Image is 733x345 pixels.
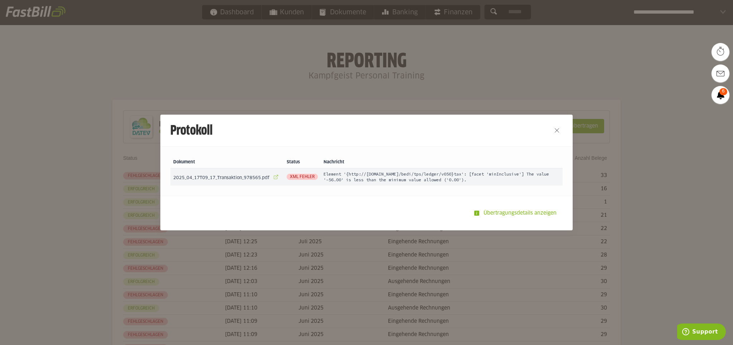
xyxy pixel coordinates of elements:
[677,324,726,341] iframe: Öffnet ein Widget, in dem Sie weitere Informationen finden
[173,176,270,180] span: 2025_04_17T09_17_Transaktion_978565.pdf
[719,88,727,95] span: 6
[284,157,321,168] th: Status
[321,157,563,168] th: Nachricht
[271,172,281,182] sl-icon-button: 2025_04_17T09_17_Transaktion_978565.pdf
[287,174,318,180] span: XML Fehler
[470,206,563,220] sl-button: Übertragungsdetails anzeigen
[170,157,284,168] th: Dokument
[712,86,729,104] a: 6
[321,168,563,186] td: Element '{http://[DOMAIN_NAME]/bedi/tps/ledger/v050}tax': [facet 'minInclusive'] The value '-56.0...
